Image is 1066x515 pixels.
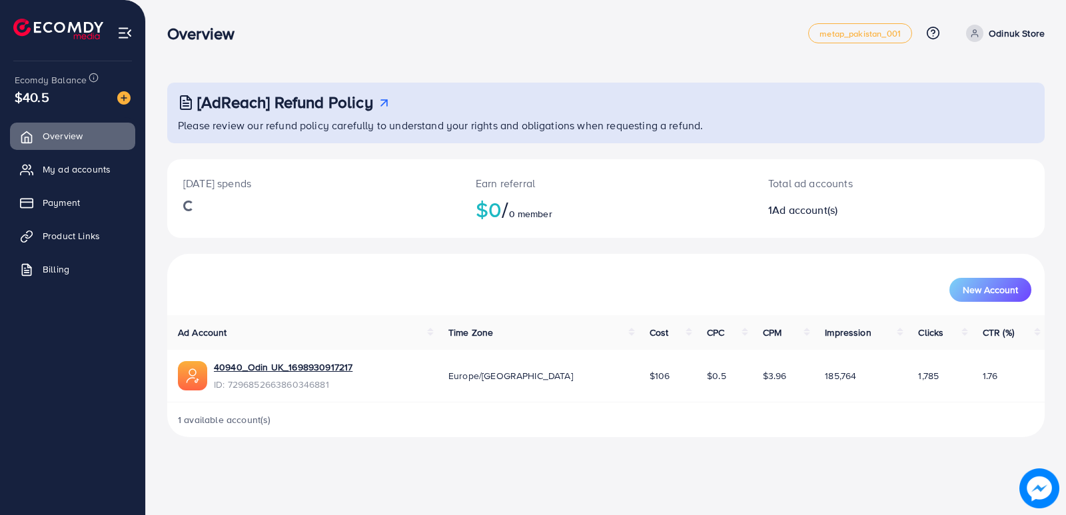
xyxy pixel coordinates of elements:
[43,229,100,243] span: Product Links
[10,223,135,249] a: Product Links
[476,175,736,191] p: Earn referral
[178,413,271,426] span: 1 available account(s)
[825,369,856,382] span: 185,764
[178,117,1037,133] p: Please review our refund policy carefully to understand your rights and obligations when requesti...
[983,326,1014,339] span: CTR (%)
[43,262,69,276] span: Billing
[178,326,227,339] span: Ad Account
[178,361,207,390] img: ic-ads-acc.e4c84228.svg
[918,326,943,339] span: Clicks
[989,25,1045,41] p: Odinuk Store
[10,123,135,149] a: Overview
[10,256,135,282] a: Billing
[772,203,837,217] span: Ad account(s)
[15,73,87,87] span: Ecomdy Balance
[707,369,726,382] span: $0.5
[197,93,373,112] h3: [AdReach] Refund Policy
[650,369,670,382] span: $106
[476,197,736,222] h2: $0
[825,326,871,339] span: Impression
[167,24,245,43] h3: Overview
[808,23,912,43] a: metap_pakistan_001
[819,29,901,38] span: metap_pakistan_001
[509,207,552,221] span: 0 member
[10,189,135,216] a: Payment
[763,326,782,339] span: CPM
[448,369,573,382] span: Europe/[GEOGRAPHIC_DATA]
[183,175,444,191] p: [DATE] spends
[949,278,1031,302] button: New Account
[961,25,1045,42] a: Odinuk Store
[650,326,669,339] span: Cost
[502,194,508,225] span: /
[918,369,939,382] span: 1,785
[117,25,133,41] img: menu
[963,285,1018,294] span: New Account
[214,378,352,391] span: ID: 7296852663860346881
[13,19,103,39] img: logo
[1019,468,1059,508] img: image
[43,163,111,176] span: My ad accounts
[15,87,49,107] span: $40.5
[707,326,724,339] span: CPC
[117,91,131,105] img: image
[43,129,83,143] span: Overview
[43,196,80,209] span: Payment
[214,360,352,374] a: 40940_Odin UK_1698930917217
[448,326,493,339] span: Time Zone
[768,204,955,217] h2: 1
[763,369,787,382] span: $3.96
[10,156,135,183] a: My ad accounts
[768,175,955,191] p: Total ad accounts
[983,369,998,382] span: 1.76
